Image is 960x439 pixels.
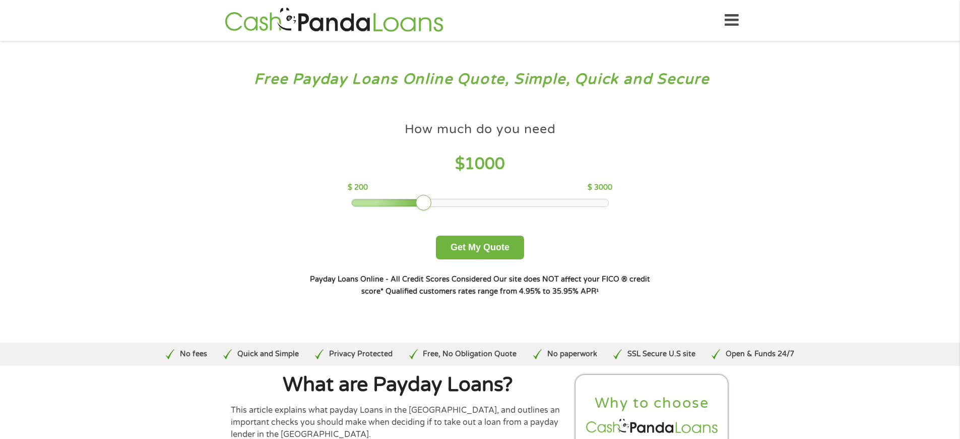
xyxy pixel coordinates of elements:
h4: $ [348,154,612,175]
p: Open & Funds 24/7 [726,349,794,360]
button: Get My Quote [436,236,524,259]
img: GetLoanNow Logo [222,6,446,35]
span: 1000 [465,154,505,174]
p: No paperwork [547,349,597,360]
h4: How much do you need [405,121,556,138]
p: Free, No Obligation Quote [423,349,517,360]
strong: Payday Loans Online - All Credit Scores Considered [310,275,491,284]
strong: Our site does NOT affect your FICO ® credit score* [361,275,650,296]
p: Privacy Protected [329,349,393,360]
h1: What are Payday Loans? [231,375,565,395]
p: $ 3000 [588,182,612,193]
p: Quick and Simple [237,349,299,360]
p: SSL Secure U.S site [627,349,695,360]
h3: Free Payday Loans Online Quote, Simple, Quick and Secure [29,70,931,89]
h2: Why to choose [584,394,720,413]
strong: Qualified customers rates range from 4.95% to 35.95% APR¹ [386,287,599,296]
p: $ 200 [348,182,368,193]
p: No fees [180,349,207,360]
